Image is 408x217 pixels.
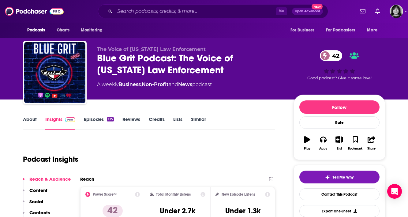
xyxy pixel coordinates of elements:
button: Follow [299,100,380,114]
button: tell me why sparkleTell Me Why [299,171,380,183]
a: Episodes135 [84,116,114,130]
span: Logged in as parkdalepublicity1 [390,5,403,18]
button: open menu [286,24,322,36]
span: 42 [326,50,342,61]
div: Open Intercom Messenger [387,184,402,199]
a: Lists [173,116,182,130]
span: Open Advanced [295,10,320,13]
span: The Voice of [US_STATE] Law Enforcement [97,46,206,52]
button: open menu [322,24,364,36]
div: Share [367,147,376,150]
button: Open AdvancedNew [292,8,323,15]
button: Share [363,132,379,154]
a: Charts [53,24,73,36]
span: ⌘ K [276,7,287,15]
a: InsightsPodchaser Pro [45,116,76,130]
button: open menu [363,24,385,36]
p: 42 [103,205,123,217]
a: Contact This Podcast [299,188,380,200]
div: Play [304,147,310,150]
span: Charts [57,26,70,34]
a: Business [118,81,141,87]
button: Show profile menu [390,5,403,18]
p: Social [29,199,43,204]
a: News [178,81,192,87]
button: Social [23,199,43,210]
p: Content [29,187,47,193]
h2: Total Monthly Listens [156,192,191,197]
h2: New Episode Listens [222,192,255,197]
button: open menu [23,24,53,36]
a: Similar [191,116,206,130]
a: Show notifications dropdown [373,6,382,16]
a: Non-Profit [142,81,169,87]
img: Podchaser Pro [65,117,76,122]
a: Credits [149,116,165,130]
button: Bookmark [347,132,363,154]
button: Reach & Audience [23,176,71,187]
button: List [331,132,347,154]
span: More [367,26,377,34]
a: About [23,116,37,130]
span: Good podcast? Give it some love! [307,76,372,80]
h2: Power Score™ [93,192,117,197]
button: Play [299,132,315,154]
div: Bookmark [348,147,362,150]
button: open menu [77,24,110,36]
h3: Under 1.3k [225,206,260,215]
div: Rate [299,116,380,129]
div: Search podcasts, credits, & more... [98,4,328,18]
span: New [312,4,323,9]
span: , [141,81,142,87]
div: List [337,147,342,150]
input: Search podcasts, credits, & more... [115,6,276,16]
div: A weekly podcast [97,81,212,88]
div: 135 [107,117,114,121]
img: Podchaser - Follow, Share and Rate Podcasts [5,5,64,17]
span: and [169,81,178,87]
span: Monitoring [81,26,103,34]
button: Content [23,187,47,199]
a: Reviews [122,116,140,130]
img: User Profile [390,5,403,18]
h2: Reach [80,176,94,182]
a: 42 [320,50,342,61]
a: Show notifications dropdown [357,6,368,16]
h1: Podcast Insights [23,155,78,164]
button: Apps [315,132,331,154]
button: Export One-Sheet [299,205,380,217]
img: Blue Grit Podcast: The Voice of Texas Law Enforcement [24,42,85,103]
span: Tell Me Why [332,175,354,180]
p: Reach & Audience [29,176,71,182]
p: Contacts [29,210,50,215]
h3: Under 2.7k [160,206,195,215]
div: 42Good podcast? Give it some love! [294,46,385,84]
img: tell me why sparkle [325,175,330,180]
span: Podcasts [27,26,45,34]
span: For Podcasters [326,26,355,34]
span: For Business [290,26,315,34]
div: Apps [319,147,327,150]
